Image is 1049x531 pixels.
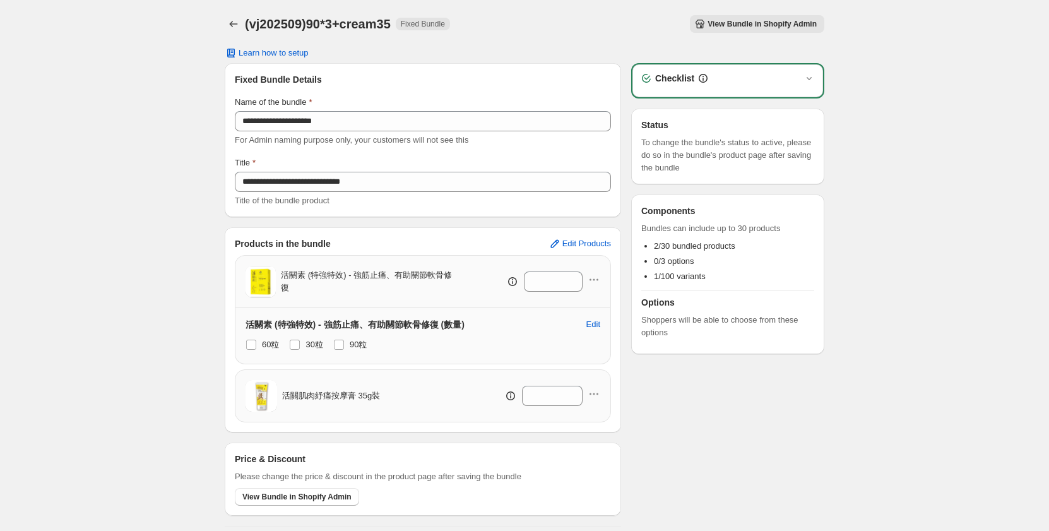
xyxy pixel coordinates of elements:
span: 60粒 [262,340,279,349]
span: For Admin naming purpose only, your customers will not see this [235,135,468,145]
span: Learn how to setup [239,48,309,58]
span: Edit [586,319,600,330]
h3: Price & Discount [235,453,305,465]
button: Learn how to setup [217,44,316,62]
label: Title [235,157,256,169]
label: Name of the bundle [235,96,312,109]
h3: Status [641,119,814,131]
h3: Products in the bundle [235,237,331,250]
img: 活關素 (特強特效) - 強筋止痛、有助關節軟骨修復 [246,266,276,297]
button: View Bundle in Shopify Admin [690,15,824,33]
h3: Fixed Bundle Details [235,73,611,86]
h1: (vj202509)90*3+cream35 [245,16,391,32]
span: 30粒 [305,340,323,349]
span: 2/30 bundled products [654,241,735,251]
span: 0/3 options [654,256,694,266]
span: 1/100 variants [654,271,706,281]
span: View Bundle in Shopify Admin [708,19,817,29]
span: 90粒 [350,340,367,349]
button: View Bundle in Shopify Admin [235,488,359,506]
h3: Checklist [655,72,694,85]
h3: Components [641,205,696,217]
span: Title of the bundle product [235,196,329,205]
span: Please change the price & discount in the product page after saving the bundle [235,470,521,483]
span: Shoppers will be able to choose from these options [641,314,814,339]
button: Edit Products [541,234,619,254]
h3: Options [641,296,814,309]
span: Bundles can include up to 30 products [641,222,814,235]
span: 活關素 (特強特效) - 強筋止痛、有助關節軟骨修復 [281,269,454,294]
button: Back [225,15,242,33]
img: 活關肌肉紓痛按摩膏 35g裝 [246,376,277,417]
span: Edit Products [562,239,611,249]
button: Edit [579,314,608,335]
span: View Bundle in Shopify Admin [242,492,352,502]
span: 活關肌肉紓痛按摩膏 35g裝 [282,390,380,402]
span: Fixed Bundle [401,19,445,29]
span: To change the bundle's status to active, please do so in the bundle's product page after saving t... [641,136,814,174]
h3: 活關素 (特強特效) - 強筋止痛、有助關節軟骨修復 (數量) [246,318,465,331]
